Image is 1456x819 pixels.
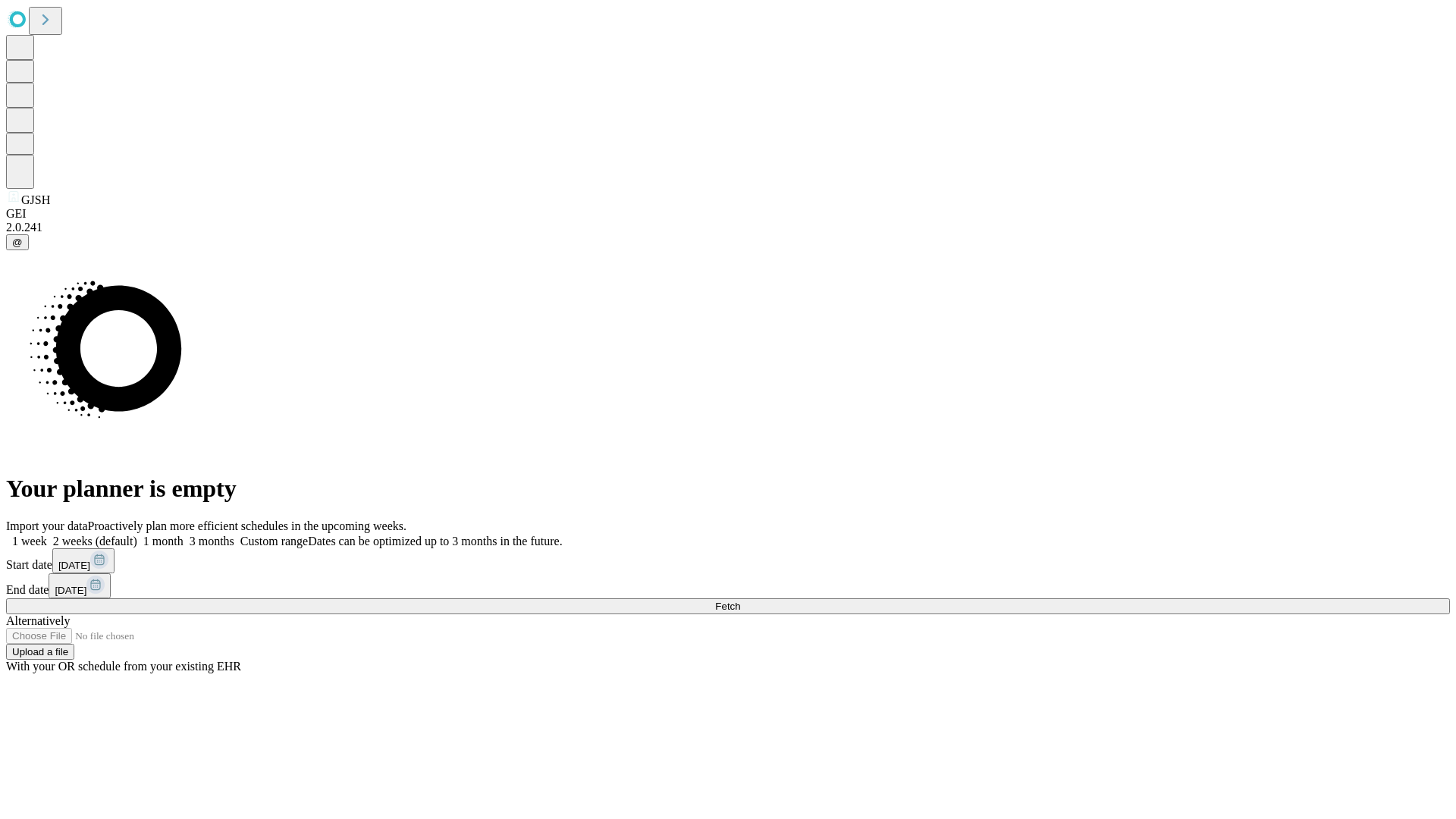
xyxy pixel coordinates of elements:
span: Custom range [240,535,308,548]
span: [DATE] [55,585,86,596]
button: [DATE] [52,548,115,573]
div: End date [6,573,1450,598]
span: [DATE] [58,560,90,571]
div: 2.0.241 [6,221,1450,234]
span: 1 week [12,535,47,548]
span: Alternatively [6,614,70,627]
button: @ [6,234,29,250]
h1: Your planner is empty [6,475,1450,503]
span: Fetch [715,601,740,612]
span: Proactively plan more efficient schedules in the upcoming weeks. [88,519,406,532]
button: [DATE] [49,573,111,598]
span: Dates can be optimized up to 3 months in the future. [308,535,562,548]
span: 1 month [143,535,184,548]
span: GJSH [21,193,50,206]
span: 3 months [190,535,234,548]
div: GEI [6,207,1450,221]
span: @ [12,237,23,248]
span: Import your data [6,519,88,532]
div: Start date [6,548,1450,573]
span: With your OR schedule from your existing EHR [6,660,241,673]
span: 2 weeks (default) [53,535,137,548]
button: Fetch [6,598,1450,614]
button: Upload a file [6,644,74,660]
